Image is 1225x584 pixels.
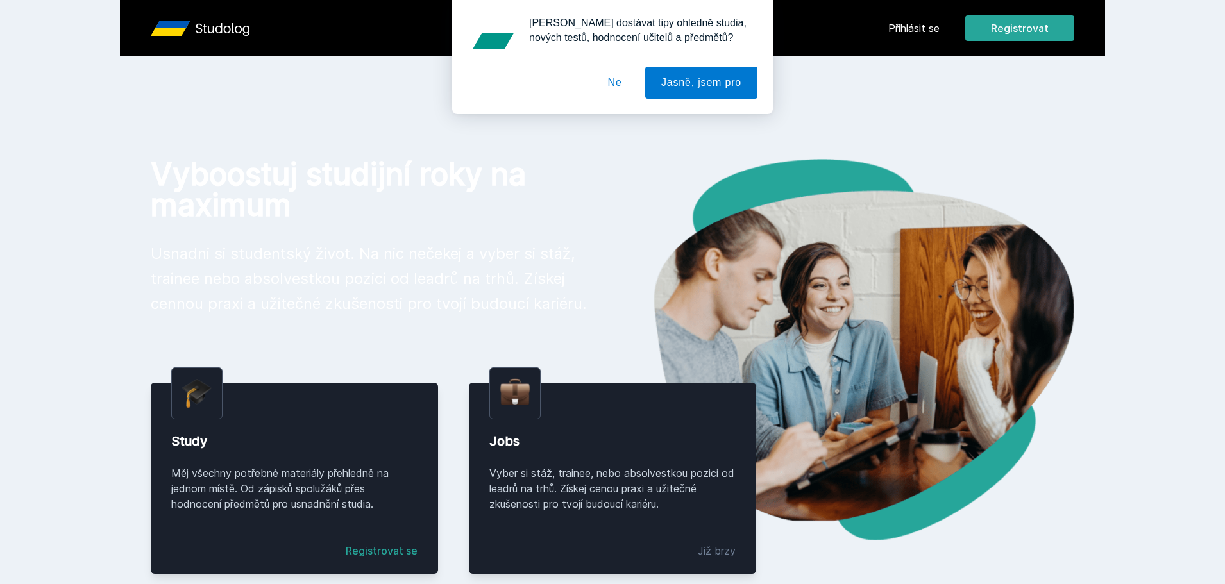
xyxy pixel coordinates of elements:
[182,378,212,408] img: graduation-cap.png
[346,543,418,558] a: Registrovat se
[500,376,530,408] img: briefcase.png
[151,241,592,316] p: Usnadni si studentský život. Na nic nečekej a vyber si stáž, trainee nebo absolvestkou pozici od ...
[151,159,592,221] h1: Vyboostuj studijní roky na maximum
[468,15,519,67] img: notification icon
[519,15,757,45] div: [PERSON_NAME] dostávat tipy ohledně studia, nových testů, hodnocení učitelů a předmětů?
[645,67,757,99] button: Jasně, jsem pro
[698,543,736,558] div: Již brzy
[489,432,736,450] div: Jobs
[171,432,418,450] div: Study
[171,465,418,512] div: Měj všechny potřebné materiály přehledně na jednom místě. Od zápisků spolužáků přes hodnocení pře...
[489,465,736,512] div: Vyber si stáž, trainee, nebo absolvestkou pozici od leadrů na trhů. Získej cenou praxi a užitečné...
[612,159,1074,540] img: hero.png
[592,67,638,99] button: Ne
